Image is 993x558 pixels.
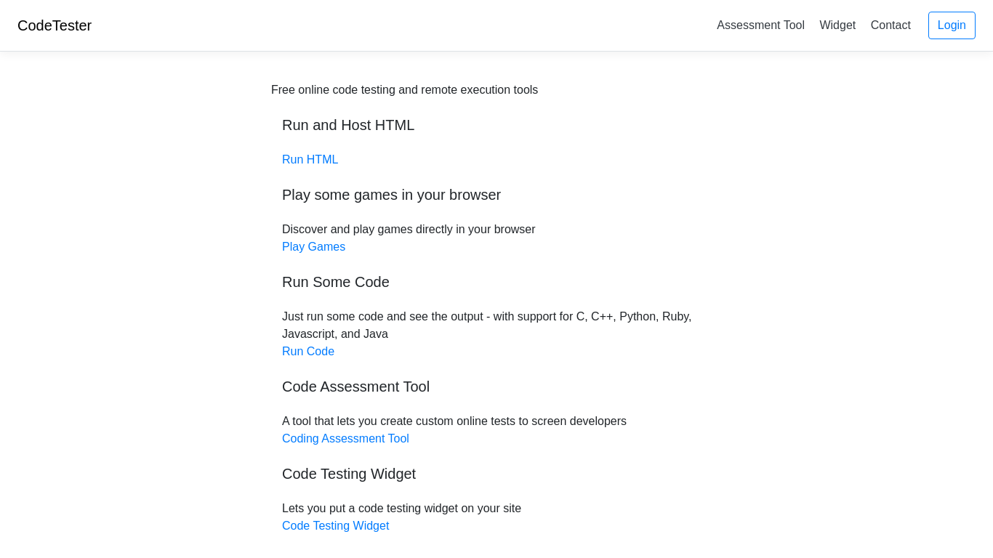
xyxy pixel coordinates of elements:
[282,345,334,357] a: Run Code
[282,378,711,395] h5: Code Assessment Tool
[282,153,338,166] a: Run HTML
[282,240,345,253] a: Play Games
[271,81,722,535] div: Discover and play games directly in your browser Just run some code and see the output - with sup...
[282,186,711,203] h5: Play some games in your browser
[865,13,917,37] a: Contact
[17,17,92,33] a: CodeTester
[282,273,711,291] h5: Run Some Code
[271,81,538,99] div: Free online code testing and remote execution tools
[928,12,976,39] a: Login
[282,116,711,134] h5: Run and Host HTML
[282,519,389,532] a: Code Testing Widget
[813,13,861,37] a: Widget
[711,13,811,37] a: Assessment Tool
[282,465,711,482] h5: Code Testing Widget
[282,432,409,445] a: Coding Assessment Tool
